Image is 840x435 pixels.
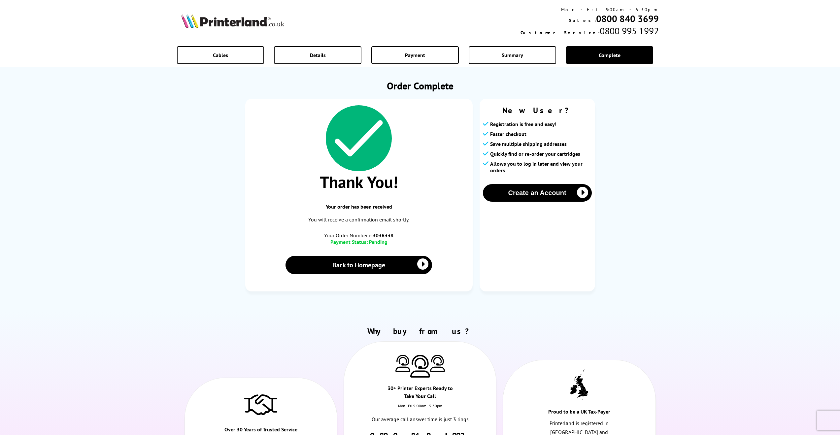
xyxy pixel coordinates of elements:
span: Pending [369,239,387,245]
div: Mon - Fri 9:00am - 5:30pm [521,7,659,13]
p: You will receive a confirmation email shortly. [252,215,466,224]
span: Sales: [569,17,596,23]
div: Mon - Fri 9:00am - 5.30pm [344,403,496,415]
button: Create an Account [483,184,592,202]
span: Cables [213,52,228,58]
a: 0800 840 3699 [596,13,659,25]
div: 30+ Printer Experts Ready to Take Your Call [382,384,458,403]
span: Payment [405,52,425,58]
p: Our average call answer time is just 3 rings [367,415,473,424]
img: UK tax payer [570,369,588,400]
span: Summary [502,52,523,58]
img: Printer Experts [410,355,430,378]
span: Complete [599,52,621,58]
span: Quickly find or re-order your cartridges [490,151,580,157]
span: Customer Service: [521,30,600,36]
span: Faster checkout [490,131,526,137]
span: Details [310,52,326,58]
h2: Why buy from us? [181,326,659,336]
span: Save multiple shipping addresses [490,141,567,147]
span: Your order has been received [252,203,466,210]
span: Your Order Number is [252,232,466,239]
span: 0800 995 1992 [600,25,659,37]
span: Payment Status: [330,239,368,245]
img: Printer Experts [395,355,410,372]
img: Printerland Logo [181,14,284,28]
b: 3036338 [373,232,393,239]
span: Allows you to log in later and view your orders [490,160,592,174]
div: Proud to be a UK Tax-Payer [541,408,618,419]
img: Printer Experts [430,355,445,372]
h1: Order Complete [245,79,595,92]
img: Trusted Service [244,391,277,418]
a: Back to Homepage [286,256,432,274]
span: Thank You! [252,171,466,193]
span: Registration is free and easy! [490,121,556,127]
span: New User? [483,105,592,116]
